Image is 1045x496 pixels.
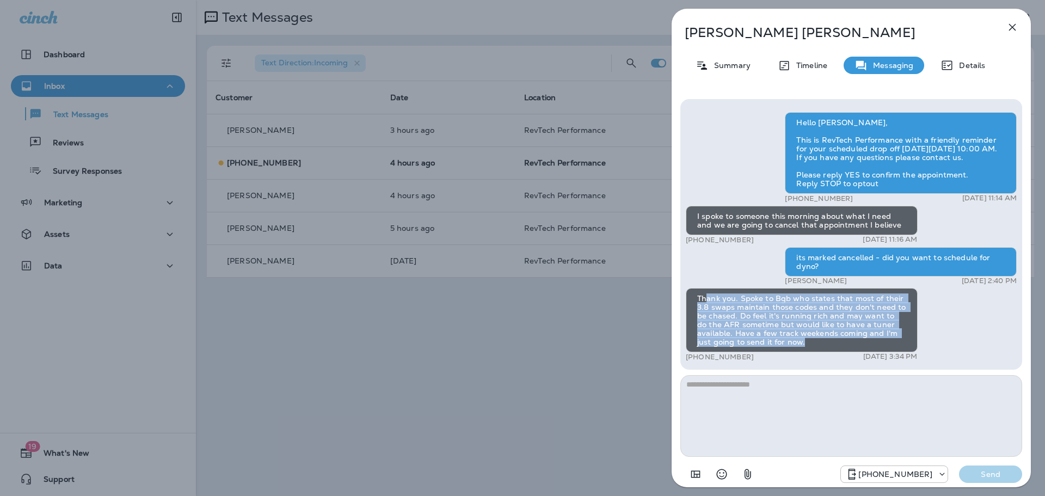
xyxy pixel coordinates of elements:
[863,235,917,244] p: [DATE] 11:16 AM
[686,235,754,244] p: [PHONE_NUMBER]
[711,463,733,485] button: Select an emoji
[868,61,913,70] p: Messaging
[686,206,918,235] div: I spoke to someone this morning about what I need and we are going to cancel that appointment I b...
[858,470,932,479] p: [PHONE_NUMBER]
[685,463,706,485] button: Add in a premade template
[785,112,1017,194] div: Hello [PERSON_NAME], This is RevTech Performance with a friendly reminder for your scheduled drop...
[785,277,847,285] p: [PERSON_NAME]
[686,352,754,362] p: [PHONE_NUMBER]
[685,25,982,40] p: [PERSON_NAME] [PERSON_NAME]
[791,61,827,70] p: Timeline
[863,352,918,361] p: [DATE] 3:34 PM
[686,288,918,352] div: Thank you. Spoke to Bgb who states that most of their 3.8 swaps maintain those codes and they don...
[841,468,948,481] div: +1 (571) 520-7309
[954,61,985,70] p: Details
[785,194,853,203] p: [PHONE_NUMBER]
[962,194,1017,203] p: [DATE] 11:14 AM
[785,247,1017,277] div: its marked cancelled - did you want to schedule for dyno?
[709,61,751,70] p: Summary
[962,277,1017,285] p: [DATE] 2:40 PM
